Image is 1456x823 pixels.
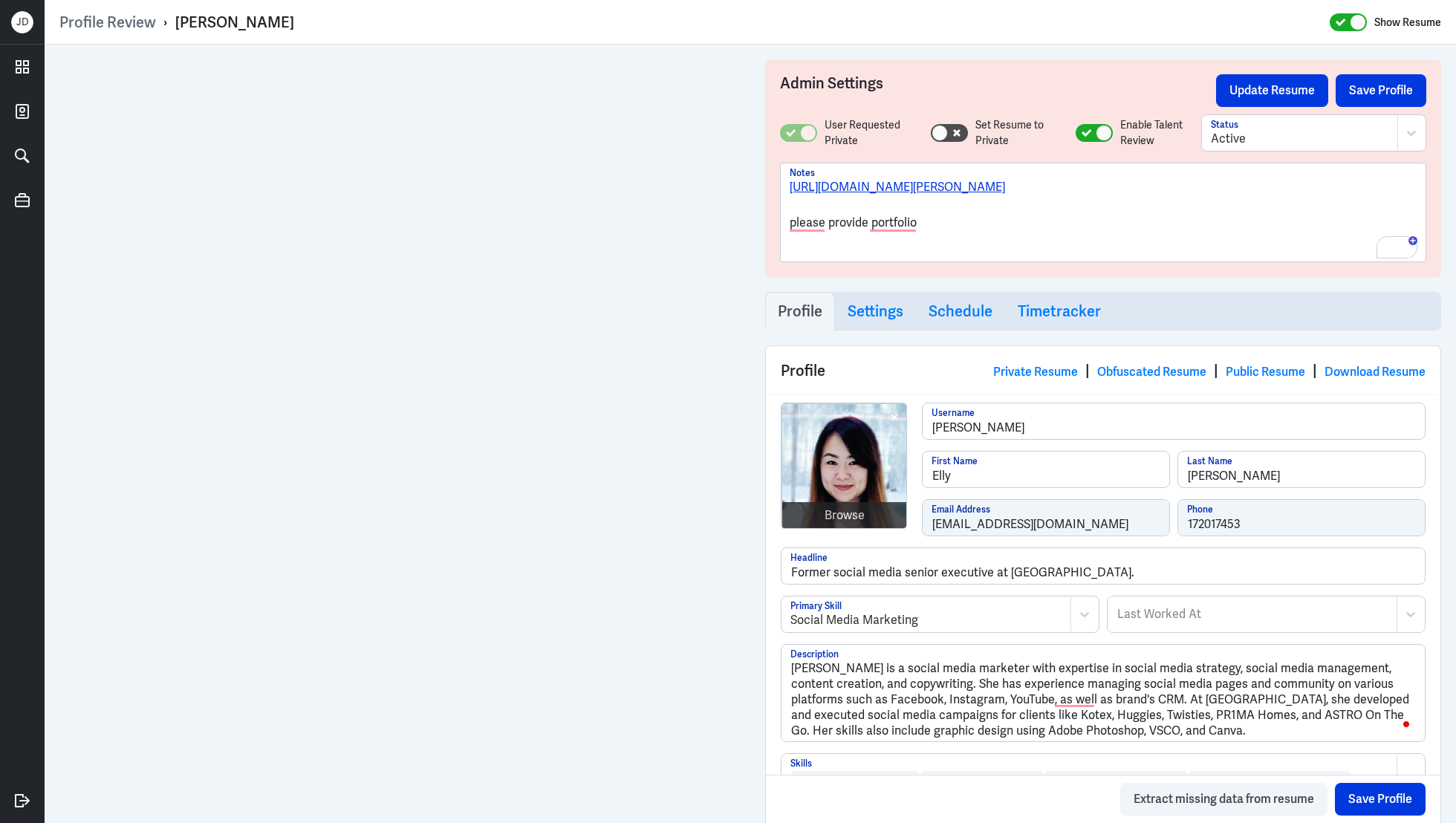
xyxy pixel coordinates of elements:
label: User Requested Private [825,117,916,149]
img: elly-elinna.jpg [782,404,907,529]
button: Extract missing data from resume [1120,783,1327,816]
div: Remove Social Media Management [1171,771,1187,789]
div: Social Media Content CreationRemove Social Media Content Creation [1189,770,1351,790]
a: Public Resume [1226,364,1305,380]
div: Social Media Marketing [791,771,903,789]
div: | | | [993,360,1426,382]
div: J D [11,11,33,33]
div: Profile [766,346,1440,394]
label: Show Resume [1374,13,1441,32]
textarea: To enrich screen reader interactions, please activate Accessibility in Grammarly extension settings [781,645,1425,741]
h3: Timetracker [1018,302,1101,320]
div: To enrich screen reader interactions, please activate Accessibility in Grammarly extension settings [790,178,1417,258]
h3: Profile [778,302,822,320]
div: Remove Social Media Strategy [1026,771,1042,789]
a: Obfuscated Resume [1097,364,1206,380]
div: Social Media ManagementRemove Social Media Management [1044,770,1189,790]
h3: Settings [848,302,903,320]
input: Phone [1178,500,1425,536]
label: Set Resume to Private [975,117,1061,149]
div: Social Media Strategy [922,771,1026,789]
button: Save Profile [1335,783,1426,816]
input: Email Address [923,500,1169,536]
a: Profile Review [59,13,156,32]
h3: Admin Settings [780,74,1216,107]
a: Download Resume [1325,364,1426,380]
input: Username [923,403,1425,439]
input: First Name [923,452,1169,487]
button: Save Profile [1336,74,1426,107]
div: Social Media Content Creation [1190,771,1333,789]
div: Remove Social Media Marketing [903,771,919,789]
div: Remove Social Media Content Creation [1333,771,1350,789]
div: Browse [825,507,865,524]
input: Headline [781,548,1425,584]
div: Social Media StrategyRemove Social Media Strategy [920,770,1044,790]
a: [URL][DOMAIN_NAME][PERSON_NAME] [790,179,1005,195]
button: Update Resume [1216,74,1328,107]
a: Private Resume [993,364,1078,380]
input: Last Name [1178,452,1425,487]
label: Enable Talent Review [1120,117,1201,149]
div: Social Media Management [1045,771,1171,789]
p: › [156,13,175,32]
div: Social Media MarketingRemove Social Media Marketing [790,770,920,790]
iframe: https://ppcdn.hiredigital.com/register/2ff5e272/resumes/255317061/ELLY_ELINNA_-_Resume.pdf?Expire... [59,59,735,808]
h3: Schedule [929,302,992,320]
p: please provide portfolio [790,214,1417,232]
div: [PERSON_NAME] [175,13,294,32]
